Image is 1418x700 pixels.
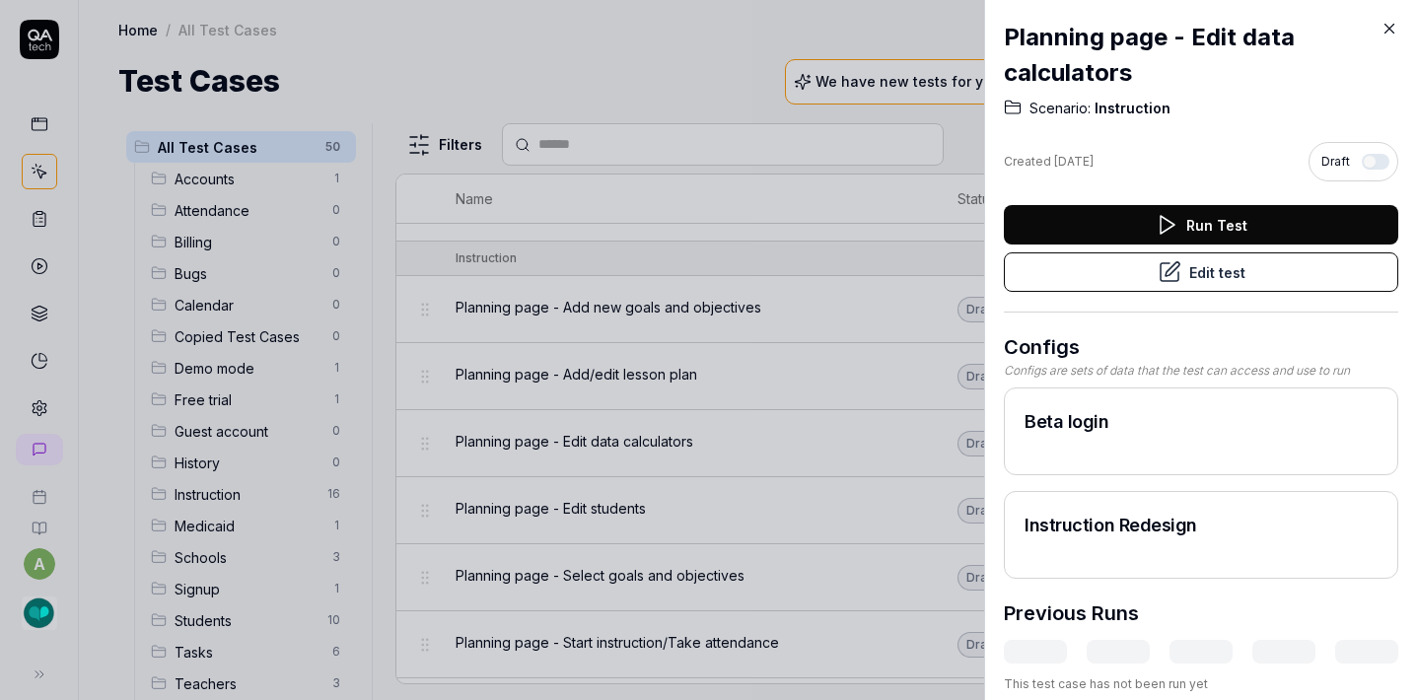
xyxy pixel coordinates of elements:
[1025,512,1378,538] h2: Instruction Redesign
[1025,408,1378,435] h2: Beta login
[1004,252,1398,292] button: Edit test
[1004,20,1398,91] h2: Planning page - Edit data calculators
[1029,99,1091,118] span: Scenario:
[1004,153,1094,171] div: Created
[1004,332,1398,362] h3: Configs
[1004,362,1398,380] div: Configs are sets of data that the test can access and use to run
[1004,675,1398,693] div: This test case has not been run yet
[1091,99,1170,118] span: Instruction
[1321,153,1350,171] span: Draft
[1054,154,1094,169] time: [DATE]
[1004,205,1398,245] button: Run Test
[1004,598,1139,628] h3: Previous Runs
